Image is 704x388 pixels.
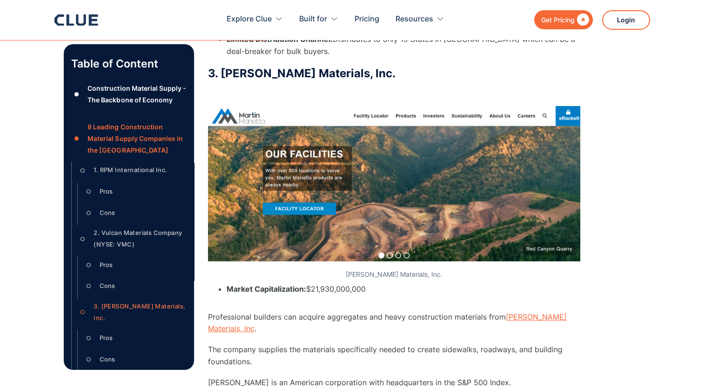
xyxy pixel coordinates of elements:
div: ○ [83,185,94,199]
a: ●Construction Material Supply - The Backbone of Economy [71,82,187,106]
a: Login [602,10,650,30]
h3: 3. [PERSON_NAME] Materials, Inc. [208,67,580,80]
div: Pros [100,186,113,197]
a: ○1. RPM International Inc. [77,163,187,177]
p: ‍ [208,85,580,97]
a: ○Cons [83,206,187,220]
a: Pricing [355,5,379,34]
p: Table of Content [71,56,187,71]
div: Construction Material Supply - The Backbone of Economy [87,82,186,106]
div: ● [71,87,82,101]
a: ○Pros [83,331,187,345]
div: ○ [77,163,88,177]
div: Explore Clue [227,5,272,34]
a: Get Pricing [534,10,593,29]
div: Pros [100,259,113,271]
a: ○3. [PERSON_NAME] Materials, Inc. [77,301,187,324]
div: Built for [299,5,338,34]
li: Distributes to only 19 States in [GEOGRAPHIC_DATA] which can be a deal-breaker for bulk buyers. [227,33,580,57]
a: ○2. Vulcan Materials Company (NYSE: VMC) [77,227,187,250]
div: ○ [83,331,94,345]
div: Resources [396,5,433,34]
a: ○Cons [83,279,187,293]
div: Explore Clue [227,5,283,34]
div: Get Pricing [541,14,575,26]
div: ○ [83,353,94,367]
strong: Market Capitalization: [227,284,306,294]
div: Cons [100,354,115,365]
img: Martin Marietta Materials, Inc. homepage [208,106,580,268]
a: ○Pros [83,258,187,272]
div: 1. RPM International Inc. [94,164,167,176]
a: ●8 Leading Construction Material Supply Companies in the [GEOGRAPHIC_DATA] [71,121,187,156]
div: Cons [100,280,115,292]
div: ○ [83,206,94,220]
div: Pros [100,332,113,344]
div: ○ [83,258,94,272]
figcaption: [PERSON_NAME] Materials, Inc. [208,271,580,279]
a: ○Cons [83,353,187,367]
div: ● [71,132,82,146]
p: Professional builders can acquire aggregates and heavy construction materials from . [208,311,580,334]
li: $21,930,000,000 ‍ [227,283,580,307]
p: The company supplies the materials specifically needed to create sidewalks, roadways, and buildin... [208,344,580,367]
div: Built for [299,5,327,34]
div: Resources [396,5,444,34]
div: ○ [77,232,88,246]
a: ○Pros [83,185,187,199]
div: Cons [100,207,115,219]
div: ○ [77,305,88,319]
div: 3. [PERSON_NAME] Materials, Inc. [94,301,186,324]
div: 8 Leading Construction Material Supply Companies in the [GEOGRAPHIC_DATA] [87,121,186,156]
div: 2. Vulcan Materials Company (NYSE: VMC) [94,227,186,250]
div:  [575,14,589,26]
div: ○ [83,279,94,293]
